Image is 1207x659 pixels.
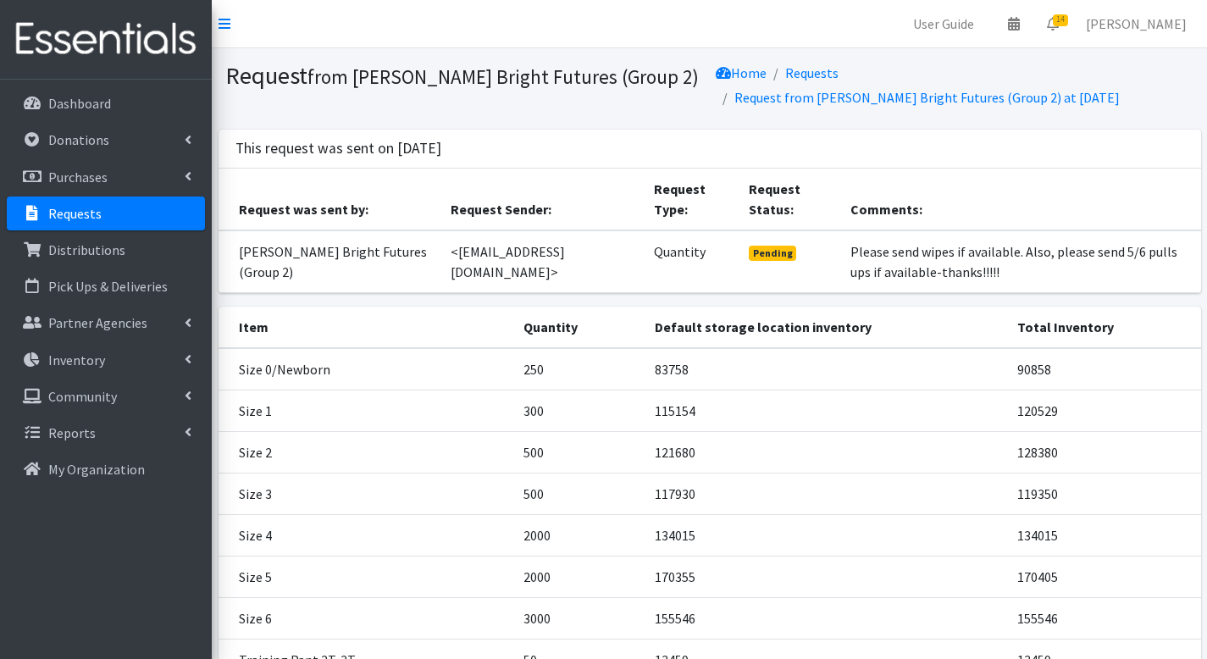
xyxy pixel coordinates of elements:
[7,306,205,340] a: Partner Agencies
[48,95,111,112] p: Dashboard
[219,390,513,431] td: Size 1
[900,7,988,41] a: User Guide
[48,241,125,258] p: Distributions
[440,230,643,293] td: <[EMAIL_ADDRESS][DOMAIN_NAME]>
[1007,514,1201,556] td: 134015
[513,307,645,348] th: Quantity
[307,64,699,89] small: from [PERSON_NAME] Bright Futures (Group 2)
[1007,307,1201,348] th: Total Inventory
[235,140,441,158] h3: This request was sent on [DATE]
[7,160,205,194] a: Purchases
[749,246,797,261] span: Pending
[219,169,441,230] th: Request was sent by:
[48,205,102,222] p: Requests
[644,230,739,293] td: Quantity
[1007,597,1201,639] td: 155546
[219,348,513,390] td: Size 0/Newborn
[645,556,1006,597] td: 170355
[219,230,441,293] td: [PERSON_NAME] Bright Futures (Group 2)
[7,197,205,230] a: Requests
[513,348,645,390] td: 250
[219,514,513,556] td: Size 4
[7,379,205,413] a: Community
[513,556,645,597] td: 2000
[645,514,1006,556] td: 134015
[219,597,513,639] td: Size 6
[1053,14,1068,26] span: 14
[1007,348,1201,390] td: 90858
[1007,473,1201,514] td: 119350
[48,424,96,441] p: Reports
[644,169,739,230] th: Request Type:
[7,452,205,486] a: My Organization
[1072,7,1200,41] a: [PERSON_NAME]
[513,473,645,514] td: 500
[645,473,1006,514] td: 117930
[734,89,1120,106] a: Request from [PERSON_NAME] Bright Futures (Group 2) at [DATE]
[645,348,1006,390] td: 83758
[48,461,145,478] p: My Organization
[716,64,767,81] a: Home
[840,230,1200,293] td: Please send wipes if available. Also, please send 5/6 pulls ups if available-thanks!!!!!
[219,431,513,473] td: Size 2
[645,431,1006,473] td: 121680
[739,169,840,230] th: Request Status:
[7,416,205,450] a: Reports
[219,556,513,597] td: Size 5
[513,431,645,473] td: 500
[440,169,643,230] th: Request Sender:
[48,278,168,295] p: Pick Ups & Deliveries
[785,64,839,81] a: Requests
[645,390,1006,431] td: 115154
[1007,556,1201,597] td: 170405
[7,123,205,157] a: Donations
[1007,431,1201,473] td: 128380
[225,61,704,91] h1: Request
[48,314,147,331] p: Partner Agencies
[48,131,109,148] p: Donations
[7,233,205,267] a: Distributions
[7,86,205,120] a: Dashboard
[48,388,117,405] p: Community
[7,343,205,377] a: Inventory
[645,307,1006,348] th: Default storage location inventory
[219,473,513,514] td: Size 3
[7,269,205,303] a: Pick Ups & Deliveries
[48,169,108,186] p: Purchases
[840,169,1200,230] th: Comments:
[48,352,105,368] p: Inventory
[513,514,645,556] td: 2000
[1007,390,1201,431] td: 120529
[513,597,645,639] td: 3000
[219,307,513,348] th: Item
[513,390,645,431] td: 300
[645,597,1006,639] td: 155546
[7,11,205,68] img: HumanEssentials
[1033,7,1072,41] a: 14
